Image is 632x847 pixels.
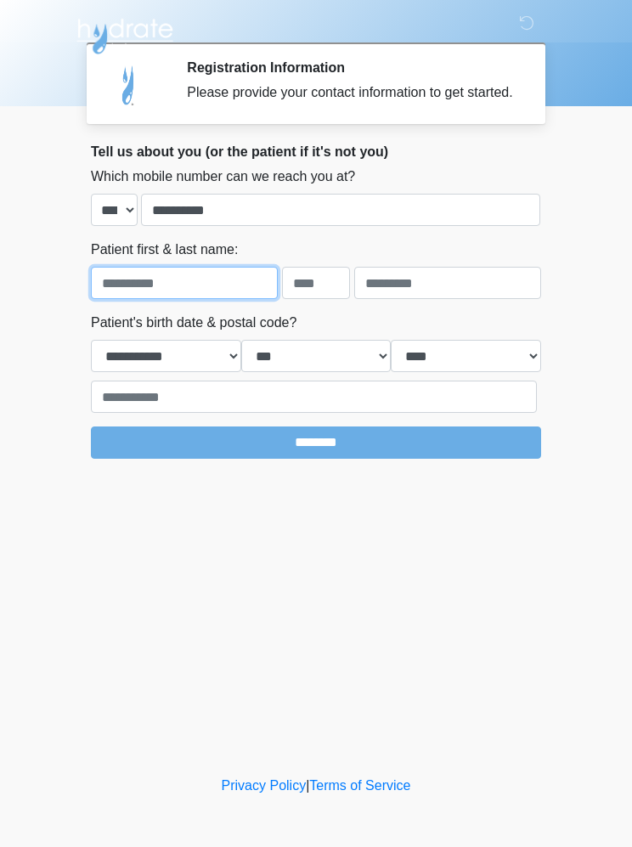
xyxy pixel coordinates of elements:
img: Agent Avatar [104,59,155,110]
div: Please provide your contact information to get started. [187,82,516,103]
a: Privacy Policy [222,778,307,793]
a: | [306,778,309,793]
a: Terms of Service [309,778,410,793]
img: Hydrate IV Bar - Flagstaff Logo [74,13,176,55]
label: Which mobile number can we reach you at? [91,167,355,187]
label: Patient's birth date & postal code? [91,313,296,333]
label: Patient first & last name: [91,240,238,260]
h2: Tell us about you (or the patient if it's not you) [91,144,541,160]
